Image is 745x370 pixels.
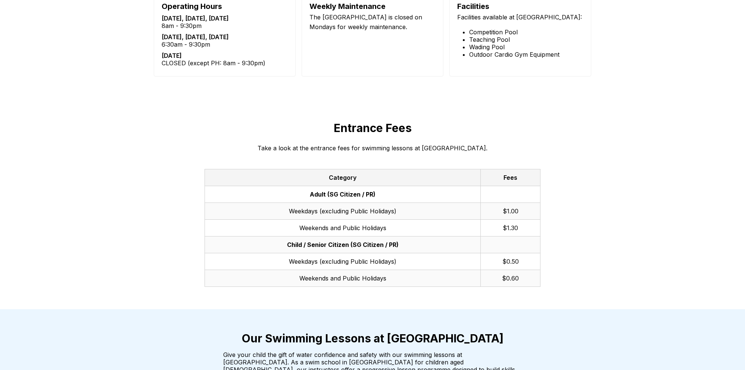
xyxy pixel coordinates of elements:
td: $1.30 [481,219,540,236]
span: 8am - 9:30pm [162,22,202,29]
li: Outdoor Cardio Gym Equipment [469,51,583,58]
strong: Child / Senior Citizen (SG Citizen / PR) [287,241,399,248]
h2: Our Swimming Lessons at [GEOGRAPHIC_DATA] [104,332,641,345]
span: [DATE], [DATE], [DATE] [162,33,288,41]
td: $0.60 [481,270,540,286]
th: Fees [481,169,540,186]
span: [DATE] [162,52,288,59]
h3: Facilities [457,2,583,11]
p: The [GEOGRAPHIC_DATA] is closed on Mondays for weekly maintenance. [309,13,436,32]
div: Take a look at the entrance fees for swimming lessons at [GEOGRAPHIC_DATA]. [223,141,522,156]
h3: Weekly Maintenance [309,2,436,11]
td: Weekends and Public Holidays [205,219,481,236]
li: Teaching Pool [469,36,583,43]
p: Facilities available at [GEOGRAPHIC_DATA]: [457,13,583,22]
h2: Entrance Fees [104,121,641,135]
td: Weekdays (excluding Public Holidays) [205,203,481,219]
td: Weekdays (excluding Public Holidays) [205,253,481,270]
span: CLOSED (except PH: 8am - 9:30pm) [162,59,265,67]
strong: Adult (SG Citizen / PR) [310,191,375,198]
li: Wading Pool [469,43,583,51]
span: [DATE], [DATE], [DATE] [162,15,288,22]
span: 6:30am - 9:30pm [162,41,210,48]
th: Category [205,169,481,186]
td: Weekends and Public Holidays [205,270,481,286]
td: $1.00 [481,203,540,219]
td: $0.50 [481,253,540,270]
h3: Operating Hours [162,2,288,11]
li: Competition Pool [469,28,583,36]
